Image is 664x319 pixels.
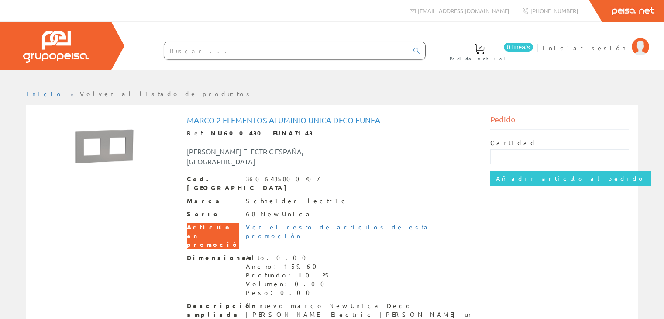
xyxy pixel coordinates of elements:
div: Ancho: 159.60 [246,262,330,271]
div: [PERSON_NAME] ELECTRIC ESPAÑA, [GEOGRAPHIC_DATA] [180,146,358,166]
label: Cantidad [490,139,537,147]
div: 3606485800707 [246,175,319,184]
img: Grupo Peisa [23,31,89,63]
strong: NU600430 EUNA7143 [211,129,313,137]
div: Peso: 0.00 [246,288,330,297]
span: Cod. [GEOGRAPHIC_DATA] [187,175,239,192]
span: Pedido actual [450,54,509,63]
div: Profundo: 10.25 [246,271,330,280]
a: Ver el resto de artículos de esta promoción [246,223,431,239]
span: 0 línea/s [504,43,533,52]
a: Inicio [26,90,63,97]
a: Volver al listado de productos [80,90,252,97]
h1: Marco 2 Elementos Aluminio Unica Deco Eunea [187,116,478,125]
div: Volumen: 0.00 [246,280,330,288]
img: Foto artículo Marco 2 Elementos Aluminio Unica Deco Eunea (150x150) [72,114,137,179]
input: Buscar ... [164,42,408,59]
div: Ref. [187,129,478,138]
div: Pedido [490,114,629,130]
span: Dimensiones [187,253,239,262]
div: Schneider Electric [246,197,348,205]
span: Serie [187,210,239,218]
span: Descripción ampliada [187,302,239,319]
div: 68 New Unica [246,210,313,218]
span: Iniciar sesión [543,43,627,52]
a: Iniciar sesión [543,36,649,45]
span: [PHONE_NUMBER] [530,7,578,14]
span: Marca [187,197,239,205]
span: [EMAIL_ADDRESS][DOMAIN_NAME] [418,7,509,14]
div: Alto: 0.00 [246,253,330,262]
span: Artículo en promoción [187,223,239,249]
input: Añadir artículo al pedido [490,171,651,186]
